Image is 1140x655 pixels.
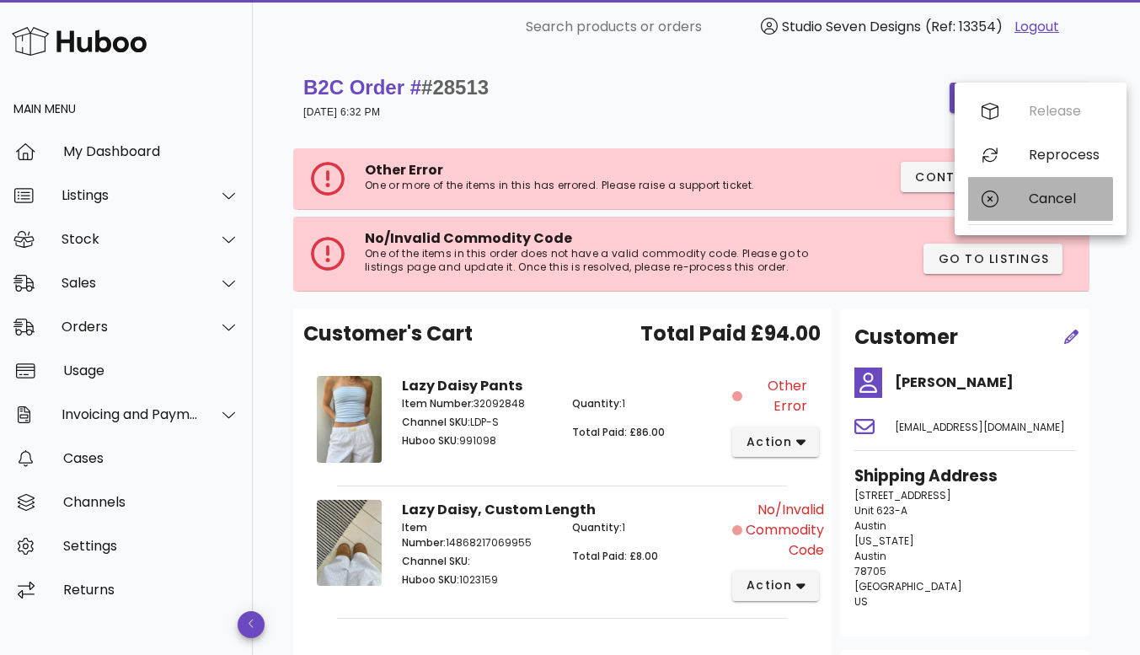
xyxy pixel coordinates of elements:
div: Settings [63,538,239,554]
span: Unit 623-A [854,503,907,518]
span: US [854,594,868,609]
p: 1023159 [402,572,552,588]
span: Quantity: [572,396,622,411]
div: Usage [63,362,239,379]
button: action [732,427,819,457]
div: Orders [62,319,199,335]
p: 1 [572,520,722,535]
p: 32092848 [402,396,552,411]
span: No/Invalid Commodity Code [365,228,572,248]
span: Total Paid: £8.00 [572,549,658,563]
span: Austin [854,549,886,563]
strong: B2C Order # [303,76,489,99]
span: Austin [854,518,886,533]
h2: Customer [854,322,958,352]
span: action [746,577,793,594]
div: Sales [62,275,199,291]
span: 78705 [854,564,886,578]
div: Cancel [1029,191,1100,207]
p: 991098 [402,433,552,448]
div: Invoicing and Payments [62,406,199,422]
img: Product Image [317,500,382,587]
h4: [PERSON_NAME] [895,373,1076,393]
h3: Shipping Address [854,464,1076,488]
span: Item Number: [402,520,446,550]
span: Quantity: [572,520,622,534]
span: Huboo SKU: [402,433,459,448]
strong: Lazy Daisy, Custom Length [402,500,596,519]
p: One or more of the items in this has errored. Please raise a support ticket. [365,179,786,192]
span: Customer's Cart [303,319,473,349]
span: No/Invalid Commodity Code [746,500,824,561]
div: Reprocess [1029,147,1100,163]
div: Cases [63,450,239,466]
span: Total Paid: £86.00 [572,425,665,439]
div: Stock [62,231,199,247]
p: LDP-S [402,415,552,430]
div: Returns [63,582,239,598]
strong: Lazy Daisy Pants [402,376,522,395]
button: Go to Listings [923,244,1062,274]
a: Logout [1014,17,1059,37]
span: Contact Support [914,169,1049,186]
span: Item Number: [402,396,474,411]
div: Channels [63,494,239,510]
span: action [746,433,793,451]
button: order actions [950,83,1089,113]
p: 14868217069955 [402,520,552,550]
span: [EMAIL_ADDRESS][DOMAIN_NAME] [895,420,1065,434]
span: Huboo SKU: [402,572,459,587]
span: [GEOGRAPHIC_DATA] [854,579,962,593]
span: Go to Listings [937,250,1049,268]
div: My Dashboard [63,143,239,159]
span: Other Error [365,160,443,180]
span: Other Error [746,376,807,416]
span: Channel SKU: [402,554,470,568]
span: [STREET_ADDRESS] [854,488,951,502]
small: [DATE] 6:32 PM [303,106,380,118]
span: #28513 [421,76,489,99]
span: [US_STATE] [854,534,914,548]
p: One of the items in this order does not have a valid commodity code. Please go to listings page a... [365,247,841,274]
img: Product Image [317,376,382,463]
p: 1 [572,396,722,411]
button: action [732,571,819,601]
span: Total Paid £94.00 [640,319,821,349]
span: Channel SKU: [402,415,470,429]
span: Studio Seven Designs [782,17,921,36]
span: (Ref: 13354) [925,17,1003,36]
div: Listings [62,187,199,203]
img: Huboo Logo [12,23,147,59]
button: Contact Support [901,162,1062,192]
